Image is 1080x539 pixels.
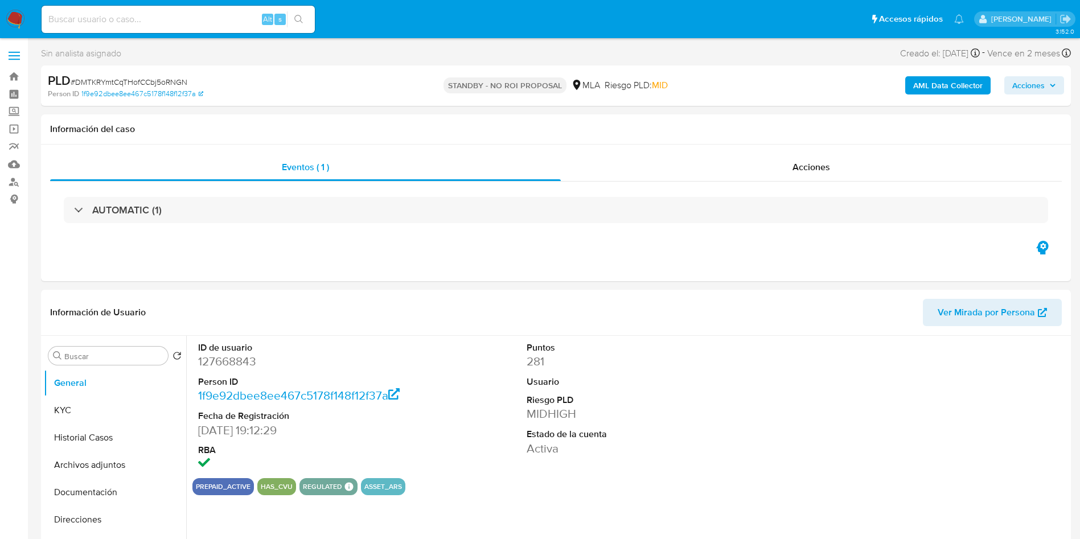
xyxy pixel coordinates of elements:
button: Buscar [53,351,62,360]
dt: Riesgo PLD [527,394,734,406]
input: Buscar [64,351,163,361]
button: Volver al orden por defecto [173,351,182,364]
span: # DMTKRYmtCqTHofCCbj5oRNGN [71,76,187,88]
button: regulated [303,484,342,489]
dd: MIDHIGH [527,406,734,422]
a: Notificaciones [954,14,964,24]
p: rocio.garcia@mercadolibre.com [991,14,1056,24]
span: Eventos ( 1 ) [282,161,329,174]
a: 1f9e92dbee8ee467c5178f148f12f37a [198,387,400,404]
button: has_cvu [261,484,293,489]
button: AML Data Collector [905,76,991,94]
b: Person ID [48,89,79,99]
span: Acciones [1012,76,1045,94]
span: Ver Mirada por Persona [938,299,1035,326]
b: PLD [48,71,71,89]
span: s [278,14,282,24]
b: AML Data Collector [913,76,983,94]
span: Acciones [792,161,830,174]
div: Creado el: [DATE] [900,46,980,61]
button: General [44,369,186,397]
input: Buscar usuario o caso... [42,12,315,27]
span: Vence en 2 meses [987,47,1060,60]
button: search-icon [287,11,310,27]
dt: RBA [198,444,406,456]
p: STANDBY - NO ROI PROPOSAL [444,77,566,93]
button: KYC [44,397,186,424]
dd: 281 [527,353,734,369]
h3: AUTOMATIC (1) [92,204,162,216]
a: 1f9e92dbee8ee467c5178f148f12f37a [81,89,203,99]
span: - [982,46,985,61]
div: MLA [571,79,600,92]
dt: Fecha de Registración [198,410,406,422]
span: Riesgo PLD: [605,79,668,92]
button: Acciones [1004,76,1064,94]
span: Sin analista asignado [41,47,121,60]
dt: Usuario [527,376,734,388]
h1: Información del caso [50,124,1062,135]
dt: Person ID [198,376,406,388]
div: AUTOMATIC (1) [64,197,1048,223]
dd: [DATE] 19:12:29 [198,422,406,438]
dt: Puntos [527,341,734,354]
span: Alt [263,14,272,24]
a: Salir [1060,13,1071,25]
span: Accesos rápidos [879,13,943,25]
span: MID [652,79,668,92]
button: Documentación [44,479,186,506]
h1: Información de Usuario [50,307,146,318]
button: asset_ars [364,484,402,489]
button: Ver Mirada por Persona [923,299,1062,326]
dd: Activa [527,441,734,456]
dt: ID de usuario [198,341,406,354]
dd: 127668843 [198,353,406,369]
button: Direcciones [44,506,186,533]
button: Historial Casos [44,424,186,451]
button: prepaid_active [196,484,251,489]
button: Archivos adjuntos [44,451,186,479]
dt: Estado de la cuenta [527,428,734,441]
